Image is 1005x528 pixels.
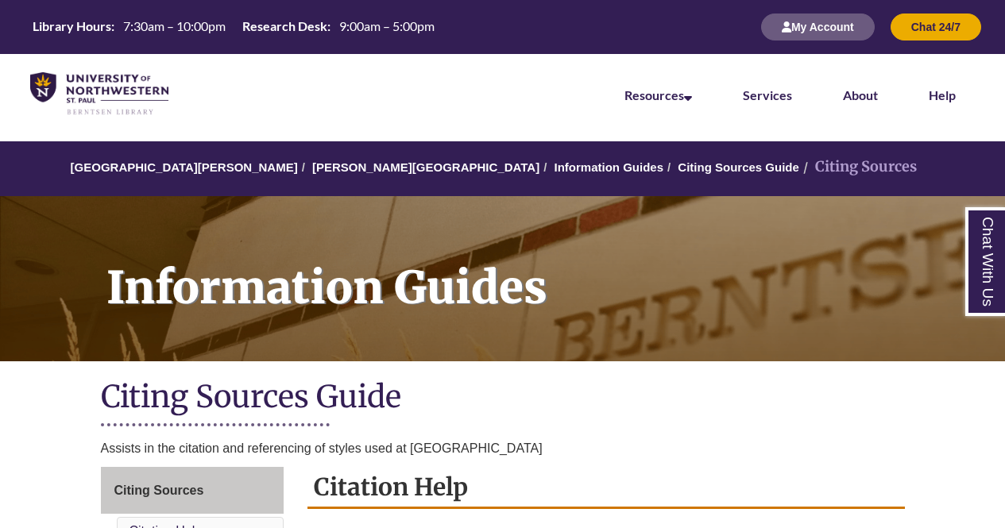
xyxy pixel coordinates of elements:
[743,87,792,102] a: Services
[761,13,875,40] button: My Account
[30,72,168,116] img: UNWSP Library Logo
[101,467,284,515] a: Citing Sources
[339,18,435,33] span: 9:00am – 5:00pm
[761,20,875,33] a: My Account
[843,87,878,102] a: About
[26,17,117,35] th: Library Hours:
[554,160,663,174] a: Information Guides
[891,20,981,33] a: Chat 24/7
[101,441,543,455] span: Assists in the citation and referencing of styles used at [GEOGRAPHIC_DATA]
[307,467,905,509] h2: Citation Help
[929,87,956,102] a: Help
[26,17,441,37] a: Hours Today
[678,160,799,174] a: Citing Sources Guide
[236,17,333,35] th: Research Desk:
[89,196,1005,341] h1: Information Guides
[891,13,981,40] button: Chat 24/7
[26,17,441,35] table: Hours Today
[312,160,539,174] a: [PERSON_NAME][GEOGRAPHIC_DATA]
[123,18,226,33] span: 7:30am – 10:00pm
[624,87,692,102] a: Resources
[101,377,905,419] h1: Citing Sources Guide
[799,156,917,179] li: Citing Sources
[114,484,204,497] span: Citing Sources
[71,160,298,174] a: [GEOGRAPHIC_DATA][PERSON_NAME]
